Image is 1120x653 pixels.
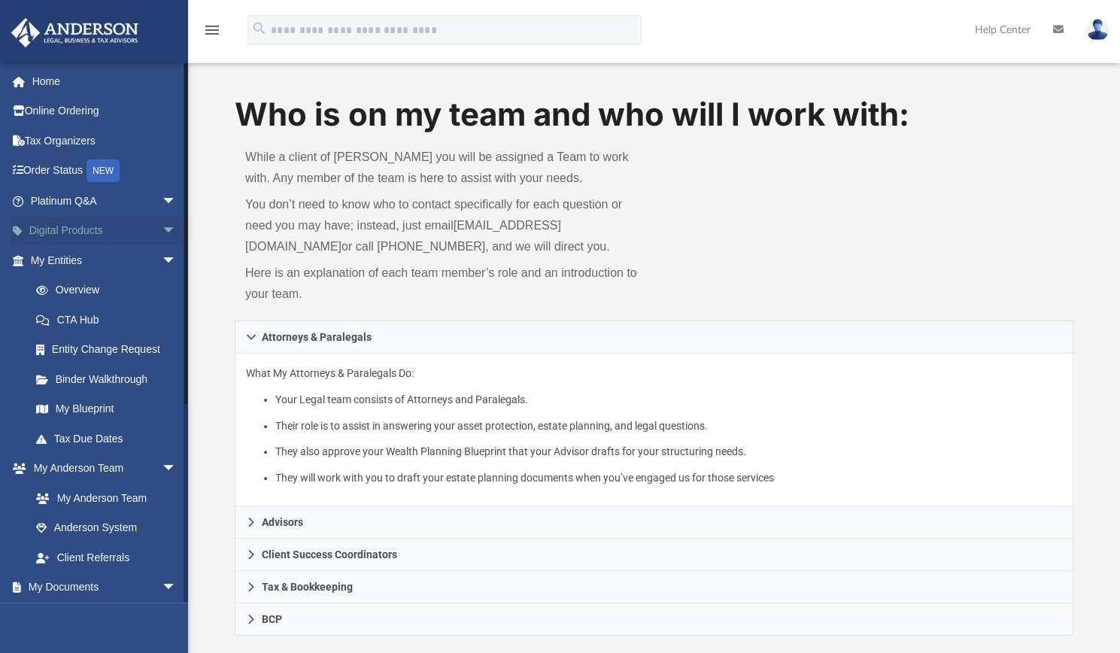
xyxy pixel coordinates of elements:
a: My Blueprint [21,394,192,424]
p: While a client of [PERSON_NAME] you will be assigned a Team to work with. Any member of the team ... [245,147,644,189]
a: My Anderson Teamarrow_drop_down [11,454,192,484]
a: Online Ordering [11,96,199,126]
a: BCP [235,603,1073,636]
img: User Pic [1086,19,1109,41]
a: Tax Organizers [11,126,199,156]
a: Advisors [235,506,1073,539]
span: arrow_drop_down [162,245,192,276]
a: menu [203,29,221,39]
li: Their role is to assist in answering your asset protection, estate planning, and legal questions. [275,417,1062,436]
a: CTA Hub [21,305,199,335]
a: My Entitiesarrow_drop_down [11,245,199,275]
div: NEW [87,159,120,182]
a: Platinum Q&Aarrow_drop_down [11,186,199,216]
p: You don’t need to know who to contact specifically for each question or need you may have; instea... [245,194,644,257]
a: Overview [21,275,199,305]
span: arrow_drop_down [162,186,192,217]
p: Here is an explanation of each team member’s role and an introduction to your team. [245,263,644,305]
span: arrow_drop_down [162,573,192,603]
li: Your Legal team consists of Attorneys and Paralegals. [275,390,1062,409]
a: Digital Productsarrow_drop_down [11,216,199,246]
li: They will work with you to draft your estate planning documents when you’ve engaged us for those ... [275,469,1062,487]
a: Box [21,602,184,632]
a: Binder Walkthrough [21,364,199,394]
a: My Documentsarrow_drop_down [11,573,192,603]
h1: Who is on my team and who will I work with: [235,93,1073,137]
img: Anderson Advisors Platinum Portal [7,18,143,47]
a: Order StatusNEW [11,156,199,187]
a: My Anderson Team [21,483,184,513]
span: Attorneys & Paralegals [262,332,372,342]
a: Tax Due Dates [21,424,199,454]
a: [EMAIL_ADDRESS][DOMAIN_NAME] [245,219,561,253]
i: search [251,20,268,37]
div: Attorneys & Paralegals [235,354,1073,506]
span: arrow_drop_down [162,216,192,247]
a: Home [11,66,199,96]
span: arrow_drop_down [162,454,192,484]
span: Tax & Bookkeeping [262,582,353,592]
a: Attorneys & Paralegals [235,320,1073,354]
a: Anderson System [21,513,192,543]
a: Client Success Coordinators [235,539,1073,571]
a: Tax & Bookkeeping [235,571,1073,603]
li: They also approve your Wealth Planning Blueprint that your Advisor drafts for your structuring ne... [275,442,1062,461]
span: BCP [262,614,282,624]
a: Client Referrals [21,542,192,573]
a: Entity Change Request [21,335,199,365]
p: What My Attorneys & Paralegals Do: [246,364,1062,487]
i: menu [203,21,221,39]
span: Advisors [262,517,303,527]
span: Client Success Coordinators [262,549,397,560]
